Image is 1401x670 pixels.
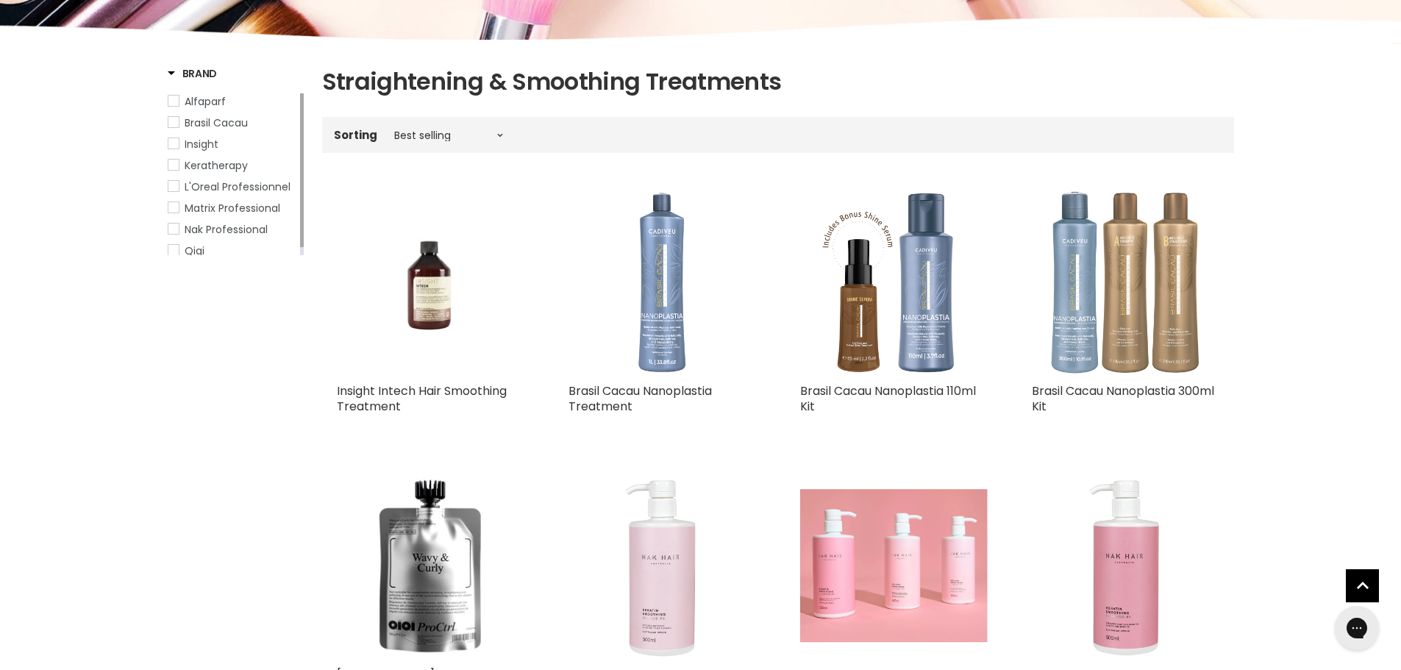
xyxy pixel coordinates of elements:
h3: Brand [168,66,218,81]
span: Keratherapy [185,158,248,173]
span: L'Oreal Professionnel [185,179,290,194]
span: Alfaparf [185,94,226,109]
iframe: Gorgias live chat messenger [1327,601,1386,655]
label: Sorting [334,129,377,141]
img: Brasil Cacau Nanoplastia 110ml Kit [800,188,988,376]
a: Matrix Professional [168,200,297,216]
a: Insight [168,136,297,152]
a: Qiqi [168,243,297,259]
h1: Straightening & Smoothing Treatments [322,66,1234,97]
img: Nak Hair Keratin Smoothing Sealant - Step 2 [800,489,988,642]
a: Insight Intech Hair Smoothing Treatment [337,188,524,376]
a: Brasil Cacau Nanoplastia 300ml Kit [1032,382,1214,415]
a: Keratherapy [168,157,297,174]
a: Nak Professional [168,221,297,238]
a: Insight Intech Hair Smoothing Treatment [337,382,507,415]
img: Nak Hair Keratin Smoothing Shampoo - Step 1 [1032,472,1219,660]
img: Brasil Cacau Nanoplastia 300ml Kit [1032,188,1219,376]
img: Qiqi Vega Permanent Hair Straightening Wavy & Curly Hair [337,472,524,660]
span: Matrix Professional [185,201,280,215]
img: Nak Hair Keratin Smoothing Masque - Step 3 [568,472,756,660]
a: Brasil Cacau Nanoplastia 110ml Kit [800,382,976,415]
a: Brasil Cacau [168,115,297,131]
img: Brasil Cacau Nanoplastia Treatment [568,188,756,376]
img: Insight Intech Hair Smoothing Treatment [337,220,524,345]
a: L'Oreal Professionnel [168,179,297,195]
a: Alfaparf [168,93,297,110]
a: Nak Hair Keratin Smoothing Sealant - Step 2 [800,472,988,660]
a: Brasil Cacau Nanoplastia Treatment [568,382,712,415]
span: Insight [185,137,218,152]
span: Brasil Cacau [185,115,248,130]
span: Nak Professional [185,222,268,237]
span: Qiqi [185,243,204,258]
